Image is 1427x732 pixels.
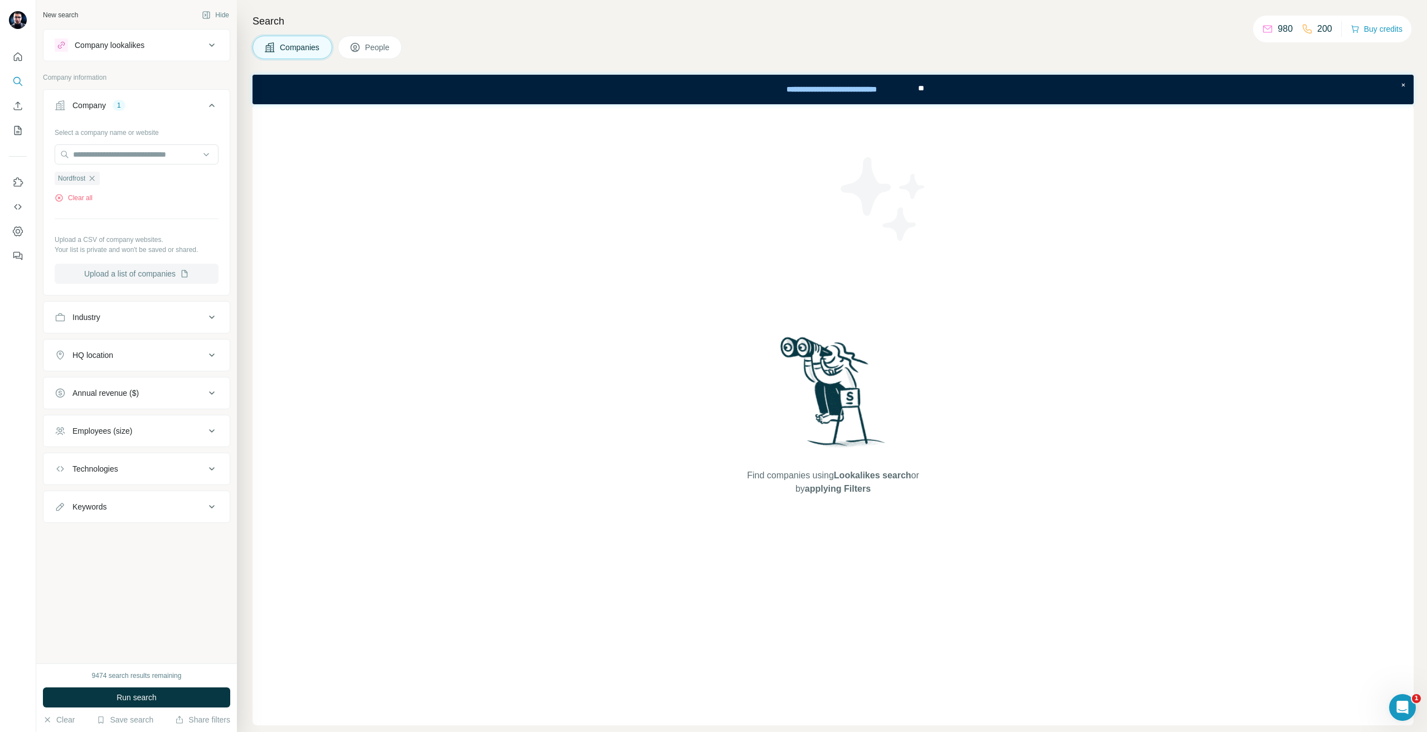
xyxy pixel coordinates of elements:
button: Save search [96,714,153,725]
p: Company information [43,72,230,83]
button: Quick start [9,47,27,67]
p: 200 [1317,22,1332,36]
div: Select a company name or website [55,123,219,138]
div: New search [43,10,78,20]
button: Clear [43,714,75,725]
div: Technologies [72,463,118,474]
iframe: Intercom live chat [1389,694,1416,721]
button: HQ location [43,342,230,369]
button: Share filters [175,714,230,725]
span: applying Filters [805,484,871,493]
button: Employees (size) [43,418,230,444]
img: Avatar [9,11,27,29]
div: Employees (size) [72,425,132,437]
button: Hide [194,7,237,23]
button: Buy credits [1351,21,1402,37]
span: 1 [1412,694,1421,703]
span: Run search [117,692,157,703]
div: 9474 search results remaining [92,671,182,681]
span: Companies [280,42,321,53]
img: Surfe Illustration - Stars [833,149,934,249]
div: Company lookalikes [75,40,144,51]
button: Enrich CSV [9,96,27,116]
button: Use Surfe on LinkedIn [9,172,27,192]
div: HQ location [72,350,113,361]
button: Company1 [43,92,230,123]
button: Search [9,71,27,91]
p: 980 [1278,22,1293,36]
p: Your list is private and won't be saved or shared. [55,245,219,255]
img: Surfe Illustration - Woman searching with binoculars [775,334,891,458]
button: Feedback [9,246,27,266]
button: Use Surfe API [9,197,27,217]
button: Keywords [43,493,230,520]
div: Keywords [72,501,106,512]
button: Run search [43,687,230,707]
button: My lists [9,120,27,140]
p: Upload a CSV of company websites. [55,235,219,245]
button: Company lookalikes [43,32,230,59]
button: Clear all [55,193,93,203]
span: Find companies using or by [744,469,922,496]
span: People [365,42,391,53]
h4: Search [253,13,1414,29]
span: Nordfrost [58,173,85,183]
button: Upload a list of companies [55,264,219,284]
button: Industry [43,304,230,331]
div: Annual revenue ($) [72,387,139,399]
button: Annual revenue ($) [43,380,230,406]
iframe: Banner [253,75,1414,104]
button: Dashboard [9,221,27,241]
div: Industry [72,312,100,323]
button: Technologies [43,455,230,482]
span: Lookalikes search [834,471,911,480]
div: 1 [113,100,125,110]
div: Company [72,100,106,111]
